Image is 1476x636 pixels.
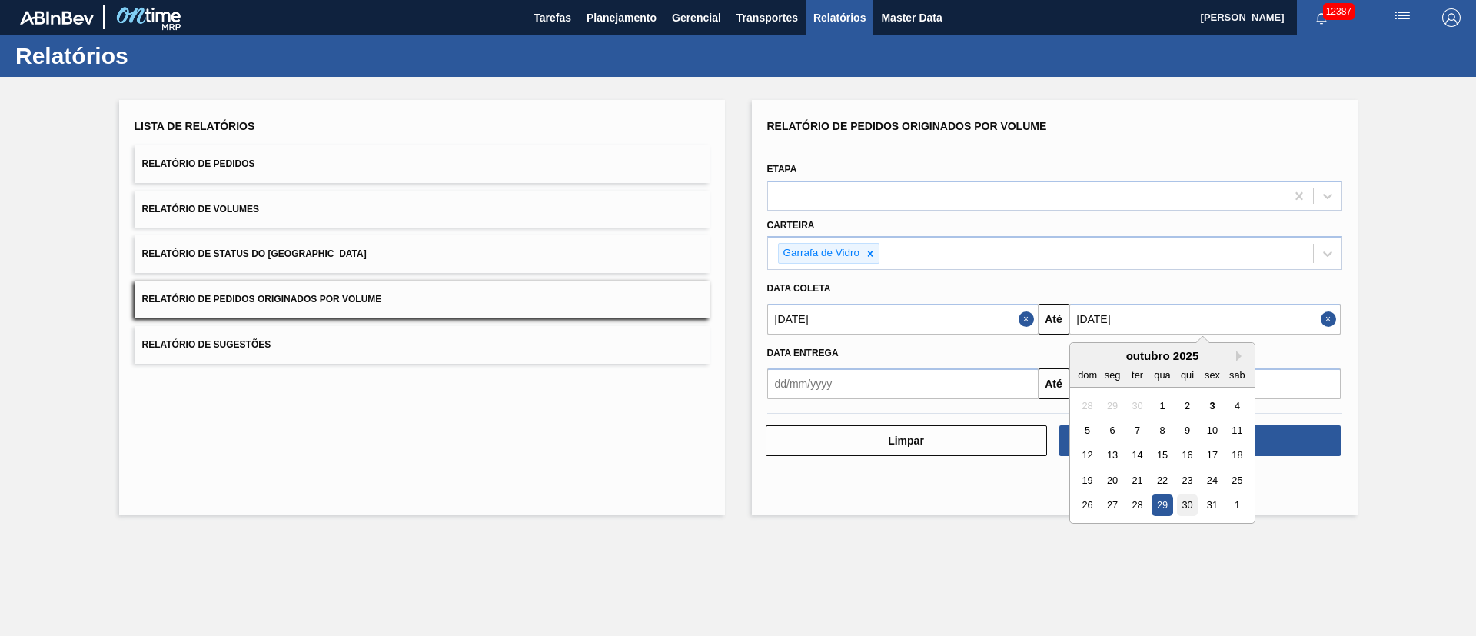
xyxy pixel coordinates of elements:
span: 12387 [1323,3,1355,20]
div: Choose segunda-feira, 20 de outubro de 2025 [1102,470,1122,491]
label: Carteira [767,220,815,231]
div: Choose quarta-feira, 8 de outubro de 2025 [1152,420,1172,441]
input: dd/mm/yyyy [767,368,1039,399]
div: Choose quarta-feira, 22 de outubro de 2025 [1152,470,1172,491]
div: Choose sexta-feira, 3 de outubro de 2025 [1202,395,1222,416]
div: dom [1077,365,1098,385]
button: Close [1019,304,1039,335]
input: dd/mm/yyyy [1069,304,1341,335]
button: Relatório de Pedidos Originados por Volume [135,281,710,318]
div: Choose sexta-feira, 31 de outubro de 2025 [1202,495,1222,516]
h1: Relatórios [15,47,288,65]
div: Choose sexta-feira, 17 de outubro de 2025 [1202,445,1222,466]
img: Logout [1442,8,1461,27]
div: Choose quinta-feira, 30 de outubro de 2025 [1176,495,1197,516]
div: sex [1202,365,1222,385]
div: Choose quarta-feira, 1 de outubro de 2025 [1152,395,1172,416]
div: Choose terça-feira, 21 de outubro de 2025 [1126,470,1147,491]
img: TNhmsLtSVTkK8tSr43FrP2fwEKptu5GPRR3wAAAABJRU5ErkJggg== [20,11,94,25]
span: Relatório de Sugestões [142,339,271,350]
span: Master Data [881,8,942,27]
span: Relatório de Volumes [142,204,259,215]
span: Data coleta [767,283,831,294]
div: sab [1226,365,1247,385]
div: Choose sexta-feira, 24 de outubro de 2025 [1202,470,1222,491]
div: Choose segunda-feira, 13 de outubro de 2025 [1102,445,1122,466]
label: Etapa [767,164,797,175]
div: Choose domingo, 26 de outubro de 2025 [1077,495,1098,516]
button: Next Month [1236,351,1247,361]
div: Choose domingo, 12 de outubro de 2025 [1077,445,1098,466]
div: seg [1102,365,1122,385]
div: ter [1126,365,1147,385]
button: Relatório de Volumes [135,191,710,228]
span: Tarefas [534,8,571,27]
div: Choose quinta-feira, 23 de outubro de 2025 [1176,470,1197,491]
div: Choose quinta-feira, 2 de outubro de 2025 [1176,395,1197,416]
div: qui [1176,365,1197,385]
div: Choose sexta-feira, 10 de outubro de 2025 [1202,420,1222,441]
button: Notificações [1297,7,1346,28]
div: Choose sábado, 1 de novembro de 2025 [1226,495,1247,516]
div: Choose segunda-feira, 6 de outubro de 2025 [1102,420,1122,441]
img: userActions [1393,8,1411,27]
div: qua [1152,365,1172,385]
button: Download [1059,425,1341,456]
div: Choose terça-feira, 7 de outubro de 2025 [1126,420,1147,441]
span: Relatório de Pedidos Originados por Volume [142,294,382,305]
span: Transportes [736,8,798,27]
span: Relatório de Status do [GEOGRAPHIC_DATA] [142,248,367,259]
div: Not available segunda-feira, 29 de setembro de 2025 [1102,395,1122,416]
button: Relatório de Pedidos [135,145,710,183]
span: Planejamento [587,8,657,27]
div: outubro 2025 [1070,349,1255,362]
div: Garrafa de Vidro [779,244,863,263]
div: Choose quinta-feira, 9 de outubro de 2025 [1176,420,1197,441]
div: Not available terça-feira, 30 de setembro de 2025 [1126,395,1147,416]
div: Choose quarta-feira, 29 de outubro de 2025 [1152,495,1172,516]
button: Close [1321,304,1341,335]
div: Choose sábado, 11 de outubro de 2025 [1226,420,1247,441]
div: Choose quarta-feira, 15 de outubro de 2025 [1152,445,1172,466]
button: Relatório de Sugestões [135,326,710,364]
span: Relatório de Pedidos Originados por Volume [767,120,1047,132]
span: Relatório de Pedidos [142,158,255,169]
div: Choose sábado, 4 de outubro de 2025 [1226,395,1247,416]
button: Até [1039,368,1069,399]
div: month 2025-10 [1075,393,1249,518]
div: Choose segunda-feira, 27 de outubro de 2025 [1102,495,1122,516]
div: Choose sábado, 18 de outubro de 2025 [1226,445,1247,466]
button: Relatório de Status do [GEOGRAPHIC_DATA] [135,235,710,273]
span: Gerencial [672,8,721,27]
span: Lista de Relatórios [135,120,255,132]
button: Até [1039,304,1069,335]
div: Choose domingo, 5 de outubro de 2025 [1077,420,1098,441]
div: Choose quinta-feira, 16 de outubro de 2025 [1176,445,1197,466]
div: Choose sábado, 25 de outubro de 2025 [1226,470,1247,491]
div: Choose terça-feira, 14 de outubro de 2025 [1126,445,1147,466]
input: dd/mm/yyyy [767,304,1039,335]
div: Choose domingo, 19 de outubro de 2025 [1077,470,1098,491]
div: Choose terça-feira, 28 de outubro de 2025 [1126,495,1147,516]
span: Relatórios [813,8,866,27]
span: Data Entrega [767,348,839,358]
div: Not available domingo, 28 de setembro de 2025 [1077,395,1098,416]
button: Limpar [766,425,1047,456]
